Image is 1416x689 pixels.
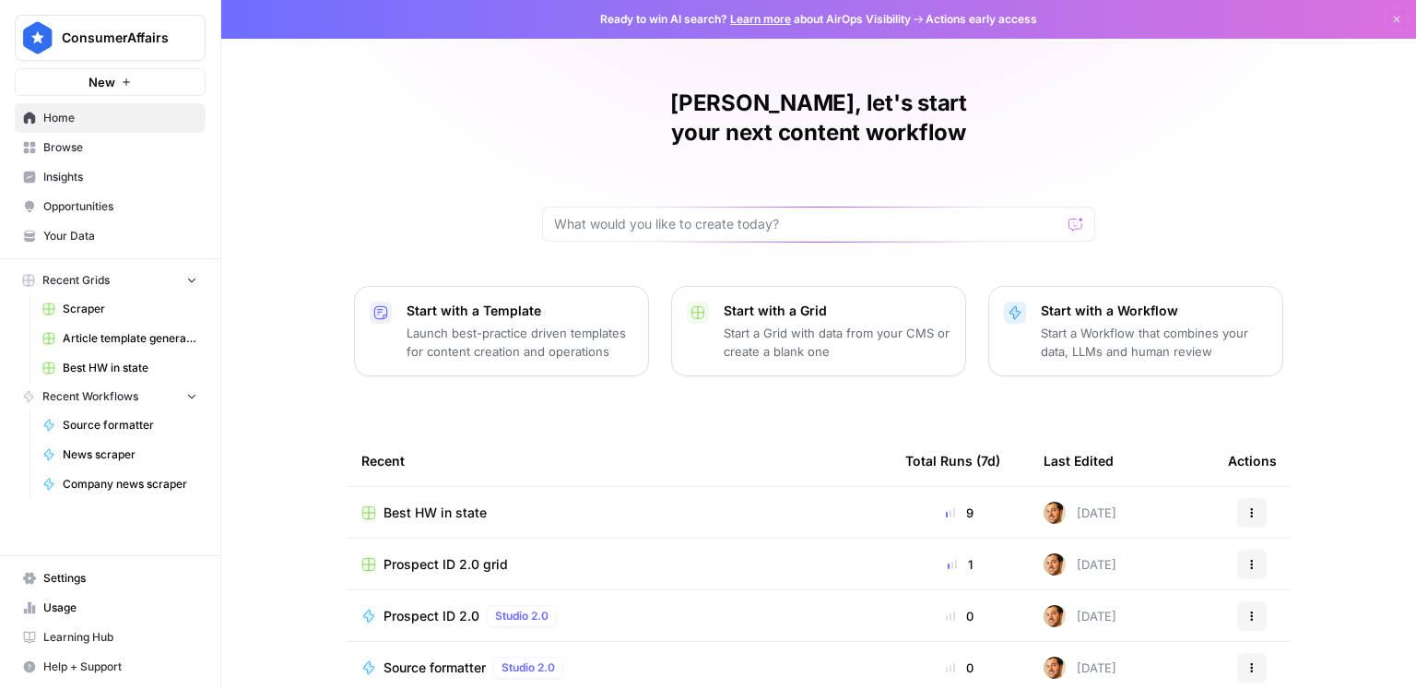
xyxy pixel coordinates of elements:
[34,324,206,353] a: Article template generator
[43,600,197,616] span: Usage
[63,446,197,463] span: News scraper
[63,417,197,434] span: Source formatter
[905,555,1014,574] div: 1
[63,476,197,493] span: Company news scraper
[15,221,206,251] a: Your Data
[1041,302,1268,320] p: Start with a Workflow
[63,330,197,347] span: Article template generator
[63,360,197,376] span: Best HW in state
[1044,605,1116,627] div: [DATE]
[15,623,206,652] a: Learning Hub
[34,410,206,440] a: Source formatter
[15,267,206,294] button: Recent Grids
[34,469,206,499] a: Company news scraper
[407,302,633,320] p: Start with a Template
[88,73,115,91] span: New
[905,607,1014,625] div: 0
[34,294,206,324] a: Scraper
[15,192,206,221] a: Opportunities
[1228,435,1277,486] div: Actions
[42,272,110,289] span: Recent Grids
[1044,657,1066,679] img: 7dkj40nmz46gsh6f912s7bk0kz0q
[15,133,206,162] a: Browse
[15,68,206,96] button: New
[43,139,197,156] span: Browse
[407,324,633,361] p: Launch best-practice driven templates for content creation and operations
[1041,324,1268,361] p: Start a Workflow that combines your data, LLMs and human review
[724,302,950,320] p: Start with a Grid
[43,228,197,244] span: Your Data
[1044,553,1116,576] div: [DATE]
[15,103,206,133] a: Home
[1044,605,1066,627] img: 7dkj40nmz46gsh6f912s7bk0kz0q
[21,21,54,54] img: ConsumerAffairs Logo
[63,301,197,317] span: Scraper
[383,659,486,677] span: Source formatter
[361,504,876,522] a: Best HW in state
[34,440,206,469] a: News scraper
[383,504,487,522] span: Best HW in state
[1044,553,1066,576] img: 7dkj40nmz46gsh6f912s7bk0kz0q
[361,605,876,627] a: Prospect ID 2.0Studio 2.0
[15,383,206,410] button: Recent Workflows
[15,652,206,682] button: Help + Support
[43,110,197,126] span: Home
[501,659,555,676] span: Studio 2.0
[905,504,1014,522] div: 9
[62,29,173,47] span: ConsumerAffairs
[542,89,1095,148] h1: [PERSON_NAME], let's start your next content workflow
[43,570,197,587] span: Settings
[926,11,1037,28] span: Actions early access
[361,435,876,486] div: Recent
[905,435,1000,486] div: Total Runs (7d)
[15,564,206,593] a: Settings
[554,215,1061,233] input: What would you like to create today?
[15,593,206,623] a: Usage
[43,629,197,646] span: Learning Hub
[43,198,197,215] span: Opportunities
[43,169,197,185] span: Insights
[724,324,950,361] p: Start a Grid with data from your CMS or create a blank one
[671,286,966,376] button: Start with a GridStart a Grid with data from your CMS or create a blank one
[495,608,549,624] span: Studio 2.0
[988,286,1283,376] button: Start with a WorkflowStart a Workflow that combines your data, LLMs and human review
[361,657,876,679] a: Source formatterStudio 2.0
[1044,502,1116,524] div: [DATE]
[1044,435,1114,486] div: Last Edited
[1044,502,1066,524] img: 7dkj40nmz46gsh6f912s7bk0kz0q
[42,388,138,405] span: Recent Workflows
[361,555,876,574] a: Prospect ID 2.0 grid
[15,15,206,61] button: Workspace: ConsumerAffairs
[15,162,206,192] a: Insights
[905,659,1014,677] div: 0
[600,11,911,28] span: Ready to win AI search? about AirOps Visibility
[383,607,479,625] span: Prospect ID 2.0
[34,353,206,383] a: Best HW in state
[43,659,197,675] span: Help + Support
[383,555,508,574] span: Prospect ID 2.0 grid
[730,12,791,26] a: Learn more
[354,286,649,376] button: Start with a TemplateLaunch best-practice driven templates for content creation and operations
[1044,657,1116,679] div: [DATE]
